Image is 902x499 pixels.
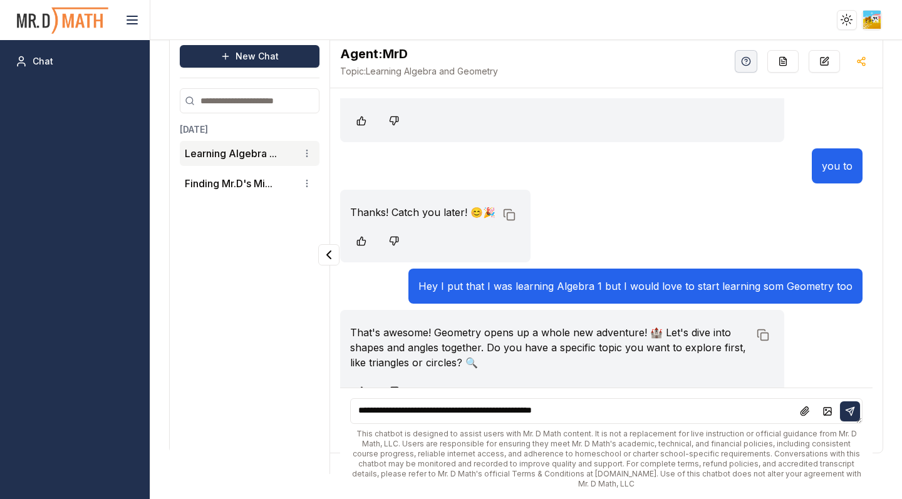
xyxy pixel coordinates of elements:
[767,50,799,73] button: Re-Fill Questions
[180,45,319,68] button: New Chat
[185,146,277,161] button: Learning Algebra ...
[33,55,53,68] span: Chat
[185,176,272,191] button: Finding Mr.D's Mi...
[350,325,749,370] p: That's awesome! Geometry opens up a whole new adventure! 🏰 Let's dive into shapes and angles toge...
[16,4,110,37] img: PromptOwl
[418,279,853,294] p: Hey I put that I was learning Algebra 1 but I would love to start learning som Geometry too
[735,50,757,73] button: Help Videos
[350,429,863,489] div: This chatbot is designed to assist users with Mr. D Math content. It is not a replacement for liv...
[350,205,495,220] p: Thanks! Catch you later! 😊🎉
[863,11,881,29] img: ACg8ocIkkPi9yJjGgj8jLxbnGTbQKc3f_9dJspy76WLMJbJReXGEO9c0=s96-c
[340,45,498,63] h2: MrD
[340,65,498,78] span: Learning Algebra and Geometry
[10,50,140,73] a: Chat
[822,158,853,173] p: you to
[180,123,319,136] h3: [DATE]
[299,176,314,191] button: Conversation options
[318,244,340,265] button: Collapse panel
[299,146,314,161] button: Conversation options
